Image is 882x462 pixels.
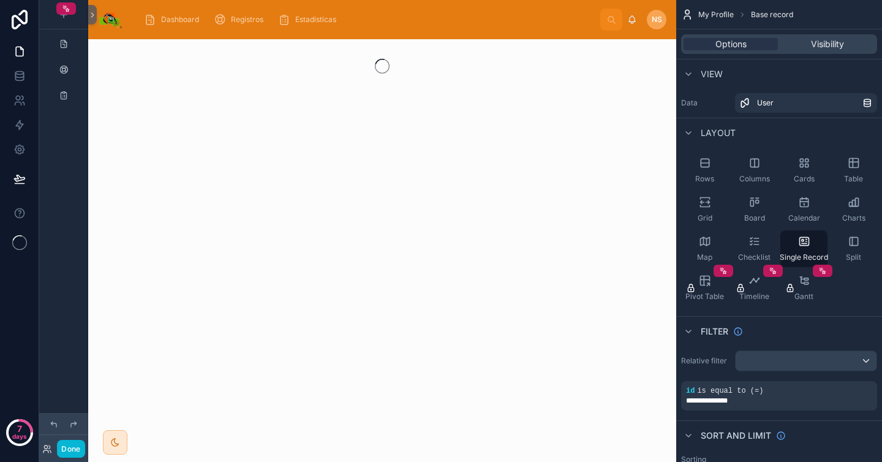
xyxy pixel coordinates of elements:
span: Board [744,213,765,223]
span: Map [697,252,712,262]
img: App logo [98,10,124,29]
span: Checklist [738,252,771,262]
span: Options [715,38,747,50]
span: User [757,98,774,108]
span: is equal to (=) [697,387,763,395]
span: Sort And Limit [701,430,771,442]
button: Columns [731,152,778,189]
span: Registros [231,15,263,25]
button: Done [57,440,85,458]
button: Split [830,230,877,267]
span: Calendar [788,213,820,223]
button: Gantt [780,270,827,306]
p: 7 [17,423,22,435]
a: Estadísticas [274,9,345,31]
span: Rows [695,174,714,184]
button: Map [681,230,728,267]
span: id [686,387,695,395]
span: Table [844,174,863,184]
button: Table [830,152,877,189]
span: Gantt [794,292,813,301]
button: Single Record [780,230,827,267]
span: Columns [739,174,770,184]
button: Checklist [731,230,778,267]
span: Cards [794,174,815,184]
span: Visibility [811,38,844,50]
button: Timeline [731,270,778,306]
span: View [701,68,723,80]
button: Charts [830,191,877,228]
button: Grid [681,191,728,228]
span: Dashboard [161,15,199,25]
span: Split [846,252,861,262]
span: Timeline [739,292,769,301]
span: Charts [842,213,865,223]
label: Data [681,98,730,108]
button: Pivot Table [681,270,728,306]
p: days [12,428,27,445]
label: Relative filter [681,356,730,366]
a: User [735,93,877,113]
span: Filter [701,325,728,338]
a: Dashboard [140,9,208,31]
button: Rows [681,152,728,189]
span: Estadísticas [295,15,336,25]
button: Calendar [780,191,827,228]
span: Single Record [780,252,828,262]
span: Pivot Table [685,292,724,301]
span: My Profile [698,10,734,20]
button: Cards [780,152,827,189]
button: Board [731,191,778,228]
a: Registros [210,9,272,31]
span: NS [652,15,662,25]
div: scrollable content [134,6,600,33]
span: Grid [698,213,712,223]
span: Base record [751,10,793,20]
span: Layout [701,127,736,139]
